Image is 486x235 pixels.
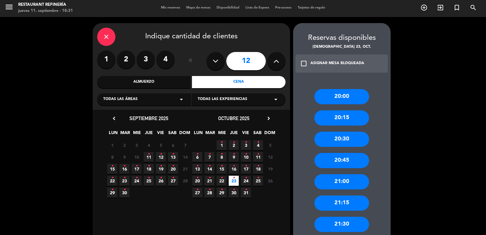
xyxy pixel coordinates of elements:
i: • [208,173,210,183]
i: • [111,173,113,183]
i: exit_to_app [437,4,444,11]
span: 7 [204,152,214,162]
span: 27 [168,176,178,186]
div: 20:45 [314,153,369,168]
i: • [221,173,223,183]
span: Todas las experiencias [198,96,247,102]
i: • [135,173,138,183]
span: 24 [132,176,142,186]
i: close [103,33,110,40]
span: LUN [108,129,118,139]
span: 25 [253,176,263,186]
span: 21 [180,164,190,174]
span: 30 [229,188,239,198]
div: jueves 11. septiembre - 18:31 [18,8,73,14]
span: septiembre 2025 [129,115,168,121]
i: • [245,161,247,171]
i: • [208,161,210,171]
span: 12 [156,152,166,162]
span: 8 [217,152,227,162]
div: Cena [192,76,286,88]
i: • [257,137,259,147]
i: • [208,185,210,195]
span: 20 [168,164,178,174]
i: • [111,185,113,195]
span: Disponibilidad [214,6,242,9]
i: • [257,161,259,171]
div: 21:15 [314,195,369,211]
span: 15 [107,164,117,174]
span: 2 [229,140,239,150]
i: check_box_outline_blank [300,60,307,67]
span: 26 [156,176,166,186]
div: 21:30 [314,217,369,232]
label: 1 [97,50,115,69]
i: • [245,185,247,195]
span: Mis reservas [158,6,183,9]
span: 11 [144,152,154,162]
label: 3 [137,50,155,69]
span: Lista de Espera [242,6,272,9]
span: MAR [205,129,215,139]
i: • [172,161,174,171]
span: MAR [120,129,130,139]
i: arrow_drop_down [178,96,185,103]
i: • [233,149,235,159]
i: • [160,173,162,183]
i: • [196,185,198,195]
span: 19 [156,164,166,174]
span: 13 [168,152,178,162]
span: 9 [119,152,129,162]
span: Mapa de mesas [183,6,214,9]
span: 3 [132,140,142,150]
span: 6 [192,152,202,162]
div: 21:00 [314,174,369,189]
i: chevron_right [265,115,272,122]
i: • [233,173,235,183]
i: • [233,161,235,171]
i: • [172,173,174,183]
span: 7 [180,140,190,150]
i: • [208,149,210,159]
i: • [160,149,162,159]
i: arrow_drop_down [272,96,279,103]
span: 28 [204,188,214,198]
span: 24 [241,176,251,186]
span: 3 [241,140,251,150]
div: Almuerzo [97,76,191,88]
i: • [233,185,235,195]
span: JUE [229,129,239,139]
label: 4 [156,50,175,69]
span: 10 [132,152,142,162]
i: • [196,149,198,159]
div: 20:00 [314,89,369,104]
i: • [148,173,150,183]
i: • [221,137,223,147]
span: 10 [241,152,251,162]
span: 12 [265,152,275,162]
div: Indique cantidad de clientes [97,28,286,46]
span: 31 [241,188,251,198]
div: ASIGNAR MESA BLOQUEADA [310,60,364,67]
span: 22 [107,176,117,186]
i: chevron_left [111,115,117,122]
span: 28 [180,176,190,186]
i: • [160,161,162,171]
button: menu [5,2,14,14]
span: Pre-acceso [272,6,295,9]
div: ó [181,50,200,72]
span: 14 [204,164,214,174]
span: 20 [192,176,202,186]
i: • [245,149,247,159]
i: • [123,161,125,171]
span: Tarjetas de regalo [295,6,328,9]
span: 14 [180,152,190,162]
span: DOM [179,129,189,139]
span: 8 [107,152,117,162]
span: VIE [241,129,251,139]
span: Todas las áreas [103,96,138,102]
i: • [123,185,125,195]
i: add_circle_outline [420,4,428,11]
span: octubre 2025 [218,115,249,121]
div: 20:30 [314,132,369,147]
